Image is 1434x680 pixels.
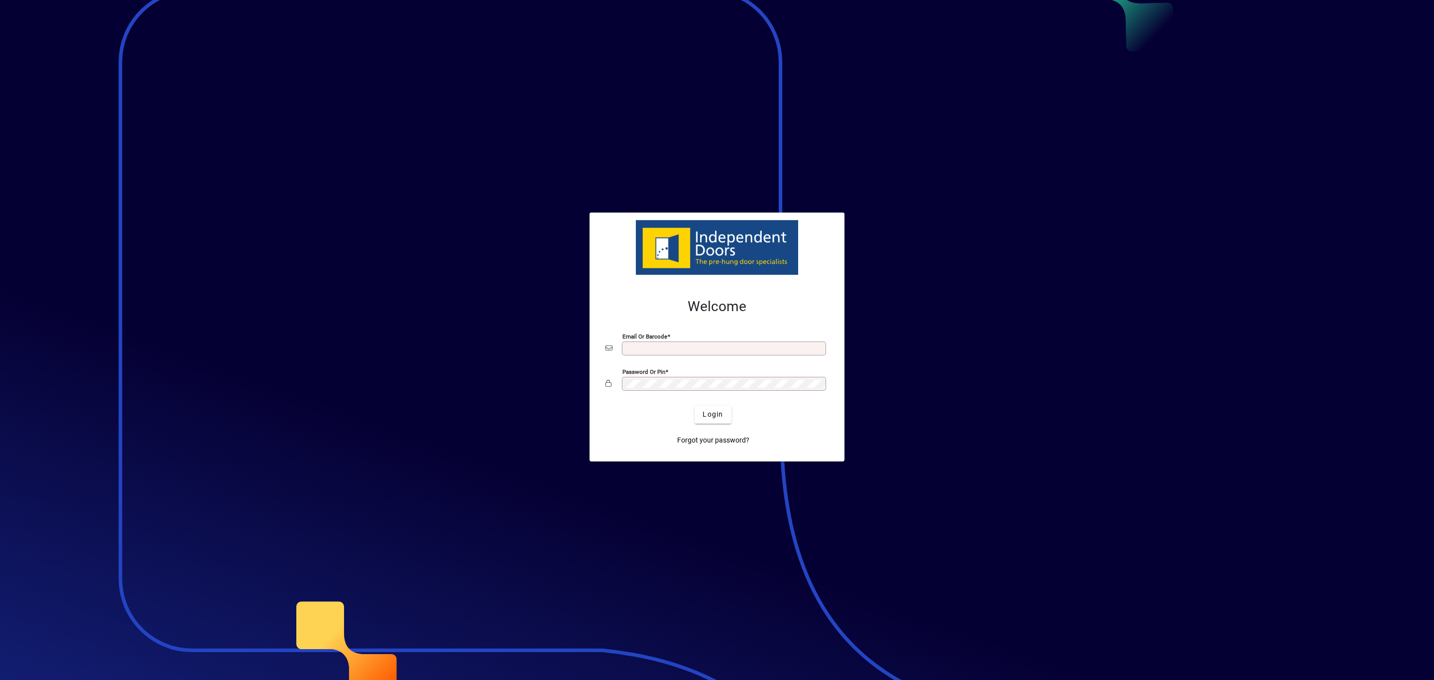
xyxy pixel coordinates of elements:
[695,406,731,424] button: Login
[622,333,667,340] mat-label: Email or Barcode
[703,409,723,420] span: Login
[605,298,829,315] h2: Welcome
[622,368,665,375] mat-label: Password or Pin
[673,432,753,450] a: Forgot your password?
[677,435,749,446] span: Forgot your password?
